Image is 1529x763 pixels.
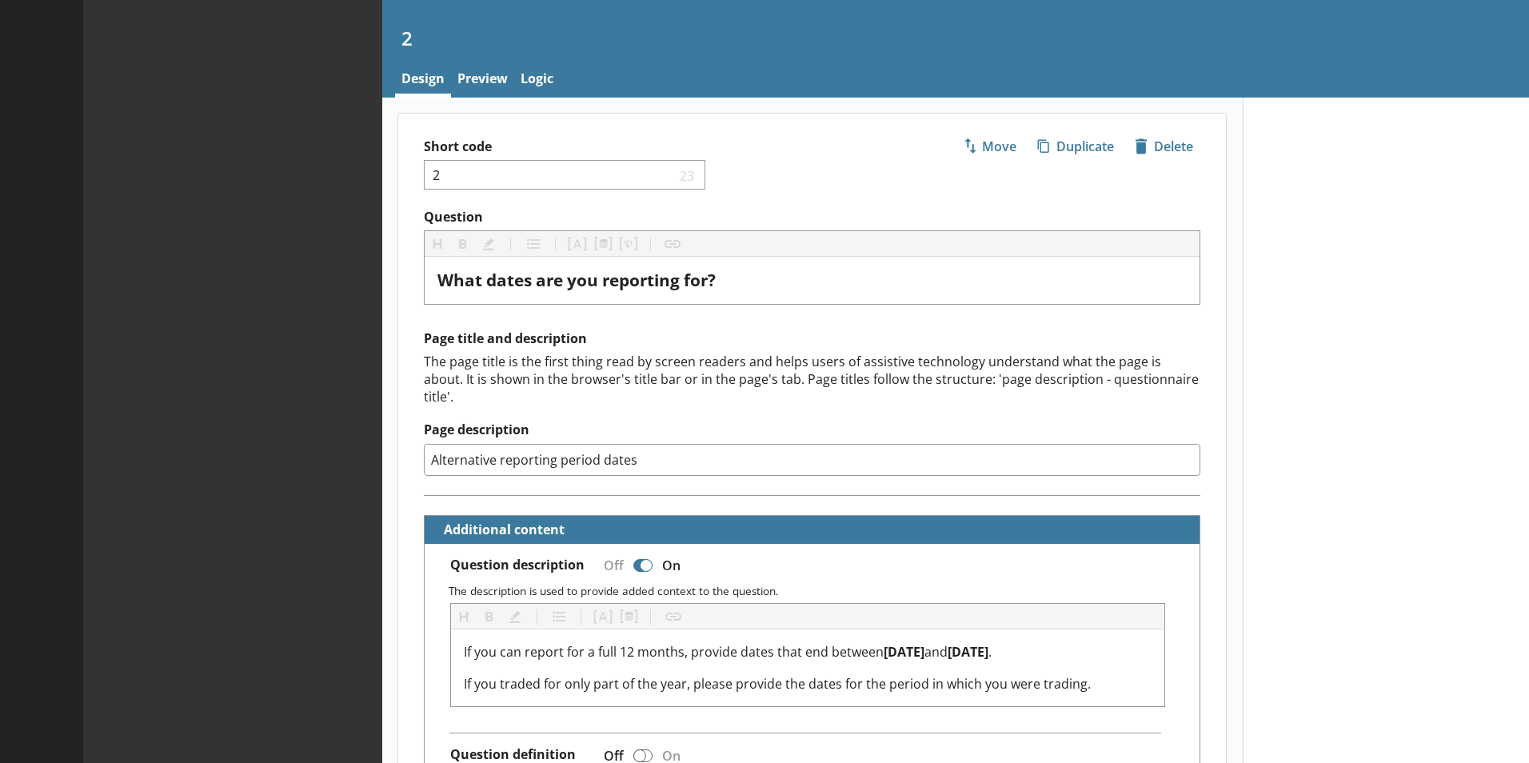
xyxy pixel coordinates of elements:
[956,133,1024,160] button: Move
[437,270,1187,291] div: Question
[988,643,992,661] span: .
[424,209,1200,226] label: Question
[1128,134,1200,159] span: Delete
[948,643,988,661] span: [DATE]
[431,516,568,544] button: Additional content
[424,353,1200,405] div: The page title is the first thing read by screen readers and helps users of assistive technology ...
[924,643,948,661] span: and
[1128,133,1200,160] button: Delete
[449,583,1188,598] p: The description is used to provide added context to the question.
[450,557,585,573] label: Question description
[424,330,1200,347] h2: Page title and description
[677,167,699,182] span: 23
[591,551,630,579] div: Off
[401,26,1510,50] h1: 2
[956,134,1023,159] span: Move
[464,643,884,661] span: If you can report for a full 12 months, provide dates that end between
[884,643,924,661] span: [DATE]
[424,421,1200,438] label: Page description
[450,746,576,763] label: Question definition
[451,63,514,98] a: Preview
[514,63,560,98] a: Logic
[464,675,1091,693] span: If you traded for only part of the year, please provide the dates for the period in which you wer...
[1031,134,1120,159] span: Duplicate
[424,138,812,155] label: Short code
[395,63,451,98] a: Design
[1030,133,1121,160] button: Duplicate
[437,269,716,291] span: What dates are you reporting for?
[656,551,693,579] div: On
